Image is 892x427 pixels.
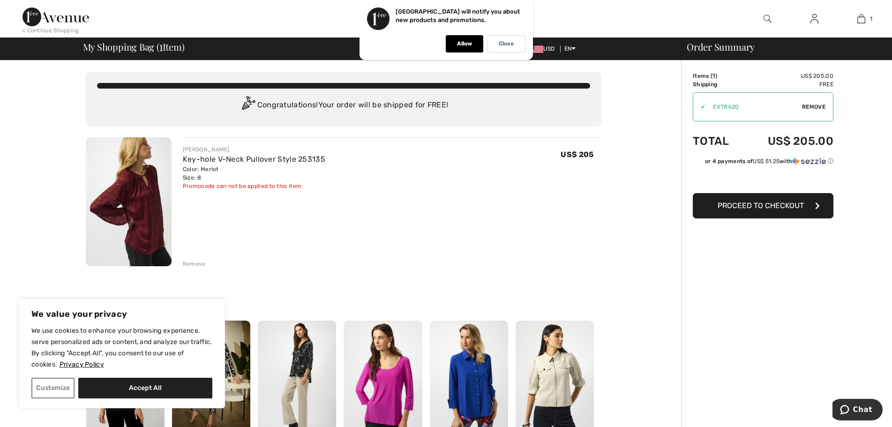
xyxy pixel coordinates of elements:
span: My Shopping Bag ( Item) [83,42,185,52]
td: Total [693,125,743,157]
span: EN [564,45,576,52]
button: Accept All [78,378,212,398]
div: [PERSON_NAME] [183,145,325,154]
button: Customize [31,378,75,398]
div: or 4 payments of with [705,157,833,165]
a: 1 [838,13,884,24]
div: < Continue Shopping [22,26,79,35]
div: Order Summary [675,42,886,52]
span: Remove [802,103,825,111]
span: US$ 51.25 [753,158,780,165]
span: USD [528,45,558,52]
div: Congratulations! Your order will be shipped for FREE! [97,96,590,115]
span: 1 [712,73,715,79]
p: [GEOGRAPHIC_DATA] will notify you about new products and promotions. [396,8,520,23]
img: Sezzle [792,157,826,165]
div: Promocode can not be applied to this item [183,182,325,190]
td: US$ 205.00 [743,125,833,157]
img: search the website [764,13,772,24]
td: US$ 205.00 [743,72,833,80]
img: My Bag [857,13,865,24]
span: 1 [870,15,872,23]
a: Sign In [803,13,826,25]
button: Proceed to Checkout [693,193,833,218]
div: We value your privacy [19,299,225,408]
a: Privacy Policy [59,360,105,369]
input: Promo code [705,93,802,121]
span: US$ 205 [561,150,593,159]
img: 1ère Avenue [22,7,89,26]
a: Key-hole V-Neck Pullover Style 253135 [183,155,325,164]
iframe: Opens a widget where you can chat to one of our agents [832,399,883,422]
td: Shipping [693,80,743,89]
div: ✔ [693,103,705,111]
img: Key-hole V-Neck Pullover Style 253135 [86,137,172,266]
p: We value your privacy [31,308,212,320]
img: My Info [810,13,818,24]
span: Proceed to Checkout [718,201,804,210]
div: Color: Merlot Size: 8 [183,165,325,182]
p: We use cookies to enhance your browsing experience, serve personalized ads or content, and analyz... [31,325,212,370]
td: Items ( ) [693,72,743,80]
p: Allow [457,40,472,47]
td: Free [743,80,833,89]
p: Close [499,40,514,47]
iframe: PayPal-paypal [693,169,833,190]
span: 1 [159,40,163,52]
img: US Dollar [528,45,543,53]
img: Congratulation2.svg [239,96,257,115]
h2: Shoppers also bought [86,302,601,313]
div: Remove [183,260,206,268]
div: or 4 payments ofUS$ 51.25withSezzle Click to learn more about Sezzle [693,157,833,169]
